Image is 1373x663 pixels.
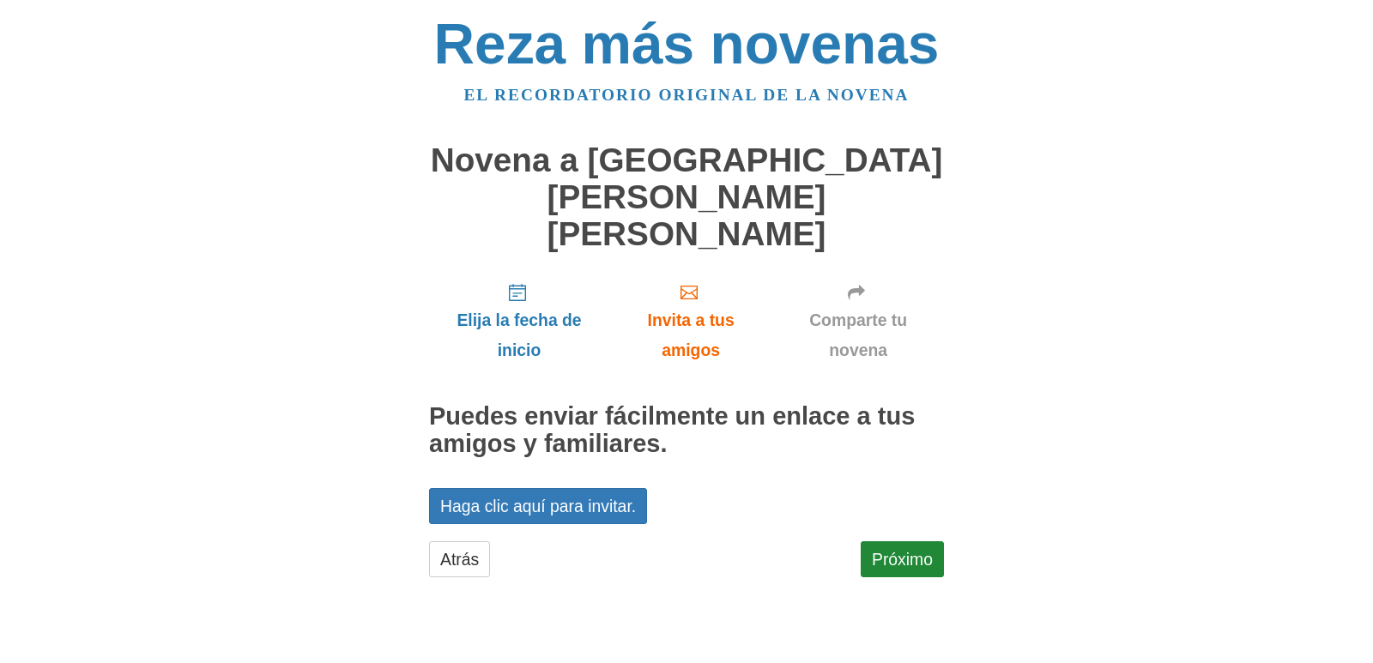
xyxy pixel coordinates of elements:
[440,497,636,515] font: Haga clic aquí para invitar.
[429,269,609,374] a: Elija la fecha de inicio
[429,402,915,457] font: Puedes enviar fácilmente un enlace a tus amigos y familiares.
[429,541,490,577] a: Atrás
[463,86,909,104] a: El recordatorio original de la novena
[861,541,944,577] a: Próximo
[431,142,943,251] font: Novena a [GEOGRAPHIC_DATA][PERSON_NAME][PERSON_NAME]
[772,269,944,374] a: Comparte tu novena
[648,311,735,359] font: Invita a tus amigos
[440,550,479,569] font: Atrás
[457,311,581,359] font: Elija la fecha de inicio
[434,12,940,75] a: Reza más novenas
[872,550,933,569] font: Próximo
[809,311,907,359] font: Comparte tu novena
[609,269,772,374] a: Invita a tus amigos
[429,488,647,524] a: Haga clic aquí para invitar.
